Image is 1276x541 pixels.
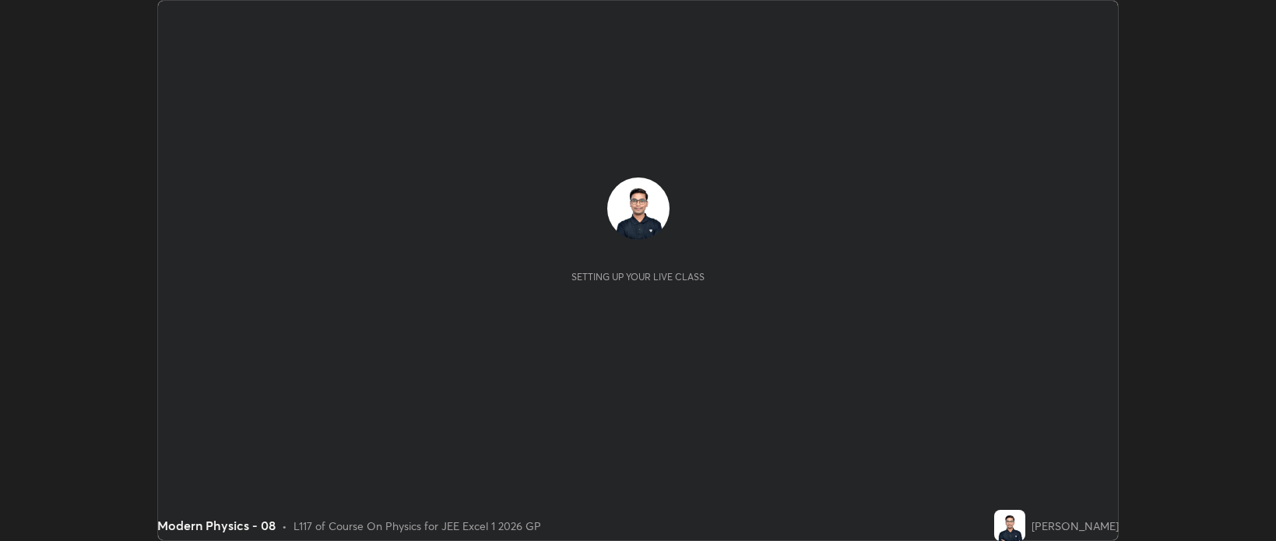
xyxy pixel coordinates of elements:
div: L117 of Course On Physics for JEE Excel 1 2026 GP [294,518,541,534]
img: 37aae379bbc94e87a747325de2c98c16.jpg [607,177,670,240]
div: • [282,518,287,534]
div: Setting up your live class [571,271,705,283]
div: [PERSON_NAME] [1032,518,1119,534]
img: 37aae379bbc94e87a747325de2c98c16.jpg [994,510,1025,541]
div: Modern Physics - 08 [157,516,276,535]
